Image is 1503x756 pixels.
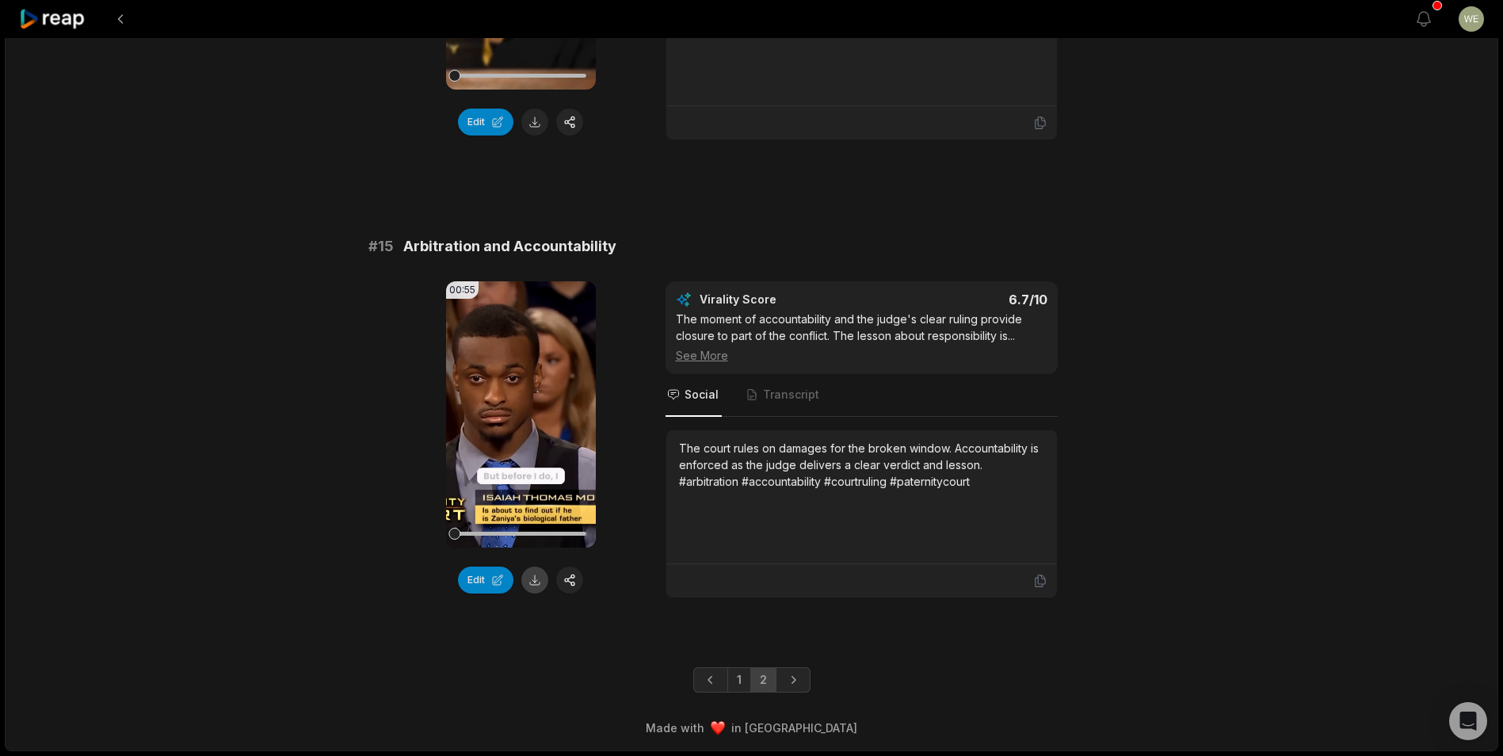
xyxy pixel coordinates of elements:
[458,567,513,594] button: Edit
[877,292,1047,307] div: 6.7 /10
[666,374,1058,417] nav: Tabs
[368,235,394,258] span: # 15
[1449,702,1487,740] div: Open Intercom Messenger
[403,235,616,258] span: Arbitration and Accountability
[727,667,751,693] a: Page 1
[446,281,596,548] video: Your browser does not support mp4 format.
[750,667,776,693] a: Page 2 is your current page
[693,667,728,693] a: Previous page
[458,109,513,136] button: Edit
[700,292,870,307] div: Virality Score
[763,387,819,403] span: Transcript
[776,667,811,693] a: Next page
[20,720,1483,736] div: Made with in [GEOGRAPHIC_DATA]
[685,387,719,403] span: Social
[693,667,811,693] ul: Pagination
[711,721,725,735] img: heart emoji
[676,311,1047,364] div: The moment of accountability and the judge's clear ruling provide closure to part of the conflict...
[676,347,1047,364] div: See More
[679,440,1044,490] div: The court rules on damages for the broken window. Accountability is enforced as the judge deliver...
